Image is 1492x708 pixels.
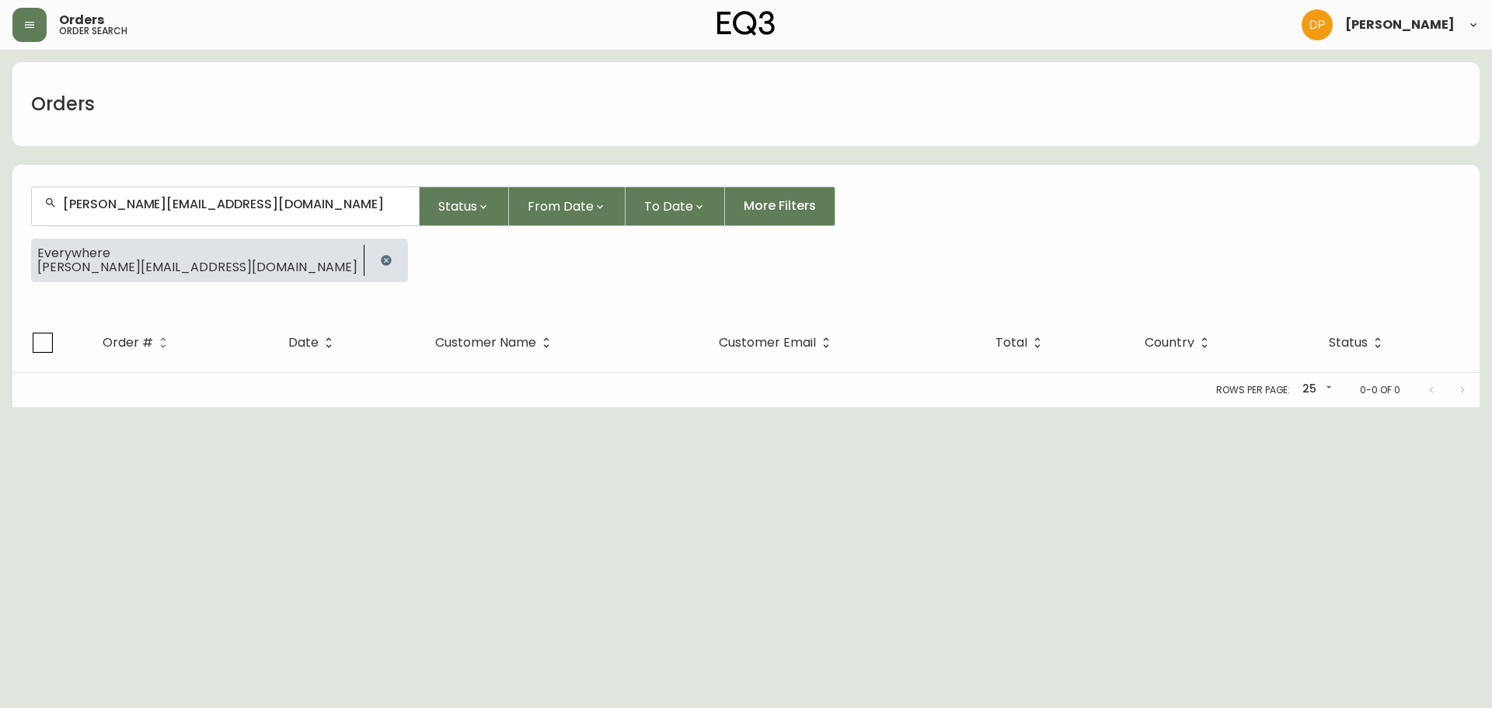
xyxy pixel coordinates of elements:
[719,336,836,350] span: Customer Email
[509,187,626,226] button: From Date
[1296,377,1335,403] div: 25
[63,197,406,211] input: Search
[1360,383,1400,397] p: 0-0 of 0
[1345,19,1455,31] span: [PERSON_NAME]
[288,338,319,347] span: Date
[1216,383,1290,397] p: Rows per page:
[435,336,556,350] span: Customer Name
[435,338,536,347] span: Customer Name
[744,197,816,214] span: More Filters
[1145,338,1194,347] span: Country
[1329,336,1388,350] span: Status
[725,187,835,226] button: More Filters
[31,91,95,117] h1: Orders
[37,246,357,260] span: Everywhere
[420,187,509,226] button: Status
[288,336,339,350] span: Date
[37,260,357,274] span: [PERSON_NAME][EMAIL_ADDRESS][DOMAIN_NAME]
[103,336,173,350] span: Order #
[528,197,594,216] span: From Date
[719,338,816,347] span: Customer Email
[995,338,1027,347] span: Total
[1329,338,1368,347] span: Status
[59,14,104,26] span: Orders
[103,338,153,347] span: Order #
[1145,336,1215,350] span: Country
[438,197,477,216] span: Status
[626,187,725,226] button: To Date
[717,11,775,36] img: logo
[644,197,693,216] span: To Date
[995,336,1048,350] span: Total
[59,26,127,36] h5: order search
[1302,9,1333,40] img: b0154ba12ae69382d64d2f3159806b19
